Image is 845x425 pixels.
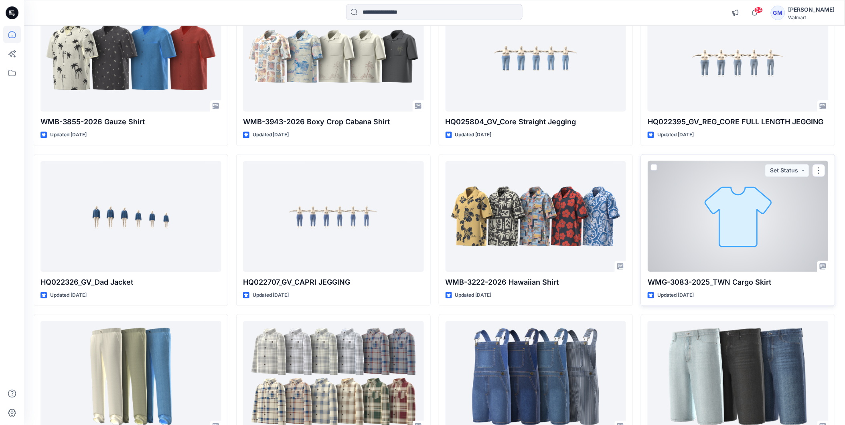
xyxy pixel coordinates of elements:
p: Updated [DATE] [50,291,87,300]
p: Updated [DATE] [455,291,492,300]
a: HQ022395_GV_REG_CORE FULL LENGTH JEGGING [648,0,829,111]
p: HQ025804_GV_Core Straight Jegging [446,116,626,127]
p: Updated [DATE] [50,131,87,139]
p: HQ022326_GV_Dad Jacket [41,277,221,288]
a: WMB-3855-2026 Gauze Shirt [41,0,221,111]
p: Updated [DATE] [253,131,289,139]
p: Updated [DATE] [657,291,694,300]
p: WMG-3083-2025_TWN Cargo Skirt [648,277,829,288]
a: WMG-3083-2025_TWN Cargo Skirt [648,161,829,272]
p: WMB-3855-2026 Gauze Shirt [41,116,221,127]
a: WMB-3943-2026 Boxy Crop Cabana Shirt [243,0,424,111]
p: WMB-3222-2026 Hawaiian Shirt [446,277,626,288]
a: HQ022326_GV_Dad Jacket [41,161,221,272]
div: GM [771,6,785,20]
p: WMB-3943-2026 Boxy Crop Cabana Shirt [243,116,424,127]
p: HQ022707_GV_CAPRI JEGGING [243,277,424,288]
p: Updated [DATE] [455,131,492,139]
p: HQ022395_GV_REG_CORE FULL LENGTH JEGGING [648,116,829,127]
p: Updated [DATE] [657,131,694,139]
a: WMB-3222-2026 Hawaiian Shirt [446,161,626,272]
span: 64 [754,7,763,13]
a: HQ025804_GV_Core Straight Jegging [446,0,626,111]
a: HQ022707_GV_CAPRI JEGGING [243,161,424,272]
div: [PERSON_NAME] [788,5,835,14]
div: Walmart [788,14,835,20]
p: Updated [DATE] [253,291,289,300]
